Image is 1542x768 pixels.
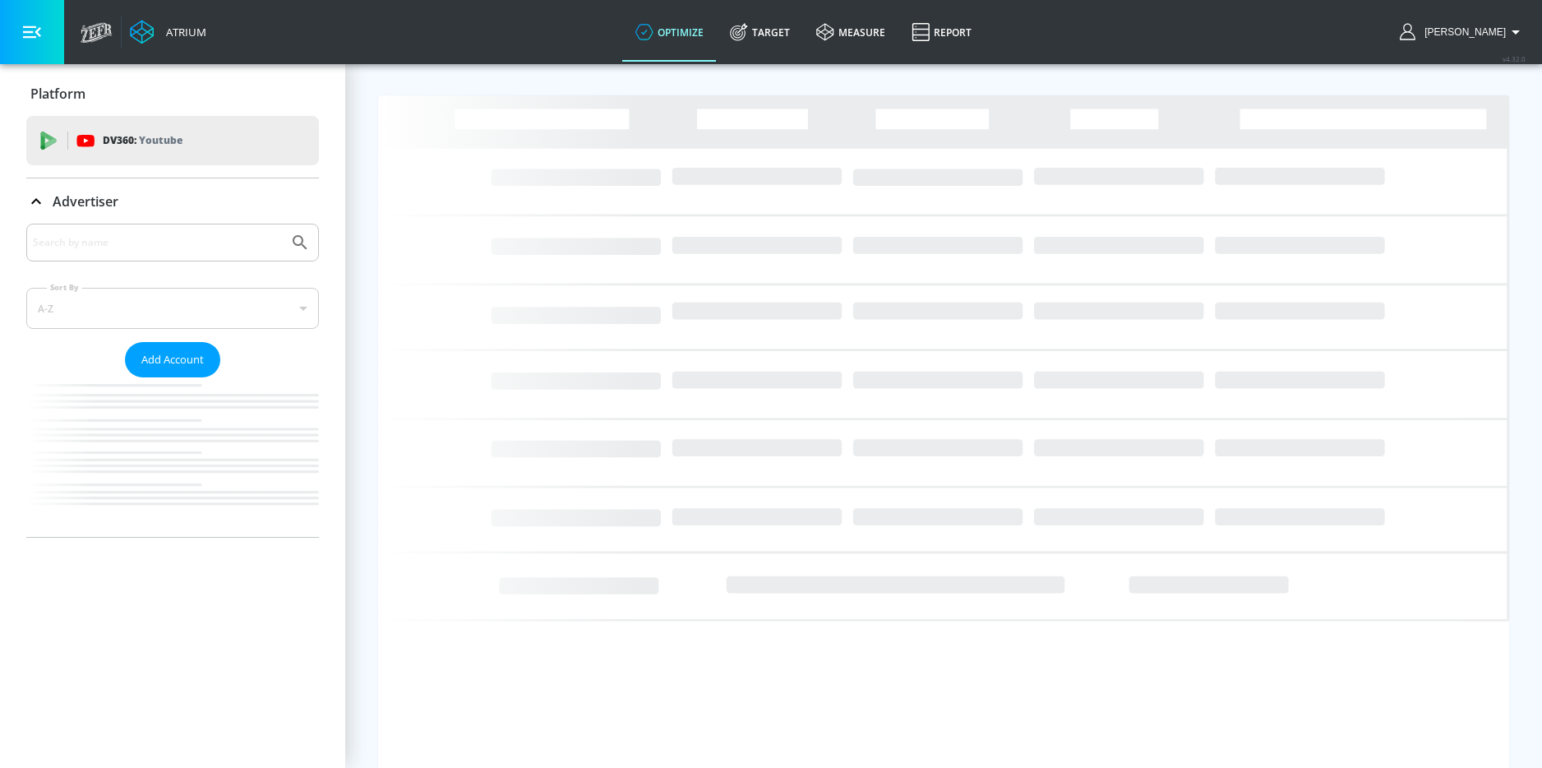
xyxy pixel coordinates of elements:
div: Platform [26,71,319,117]
div: DV360: Youtube [26,116,319,165]
span: Add Account [141,350,204,369]
div: Advertiser [26,178,319,224]
span: login as: nathan.mistretta@zefr.com [1418,26,1506,38]
p: Youtube [139,132,182,149]
nav: list of Advertiser [26,377,319,537]
button: [PERSON_NAME] [1400,22,1526,42]
p: Advertiser [53,192,118,211]
a: Target [717,2,803,62]
label: Sort By [47,282,82,293]
a: Report [898,2,985,62]
input: Search by name [33,232,282,253]
a: measure [803,2,898,62]
a: Atrium [130,20,206,44]
p: Platform [30,85,85,103]
button: Add Account [125,342,220,377]
p: DV360: [103,132,182,150]
div: Advertiser [26,224,319,537]
div: Atrium [159,25,206,39]
span: v 4.32.0 [1503,54,1526,63]
a: optimize [622,2,717,62]
div: A-Z [26,288,319,329]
